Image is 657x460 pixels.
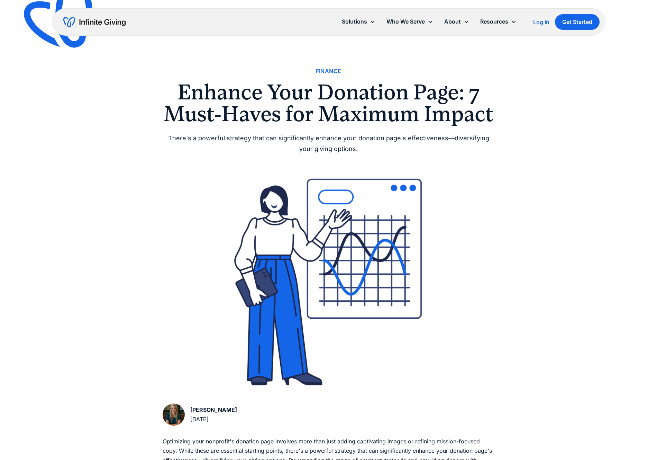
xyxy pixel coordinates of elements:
[386,17,425,26] div: Who We Serve
[336,14,381,29] div: Solutions
[190,405,237,415] div: [PERSON_NAME]
[163,133,495,154] div: There's a powerful strategy that can significantly enhance your donation page's effectiveness—div...
[533,18,549,26] a: Log In
[163,81,495,125] h1: Enhance Your Donation Page: 7 Must-Haves for Maximum Impact
[381,14,439,29] div: Who We Serve
[63,17,126,28] a: home
[163,404,237,426] a: [PERSON_NAME][DATE]
[316,67,341,76] a: Finance
[480,17,508,26] div: Resources
[342,17,367,26] div: Solutions
[475,14,522,29] div: Resources
[555,14,600,30] a: Get Started
[444,17,461,26] div: About
[533,19,549,25] div: Log In
[439,14,475,29] div: About
[190,415,237,424] div: [DATE]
